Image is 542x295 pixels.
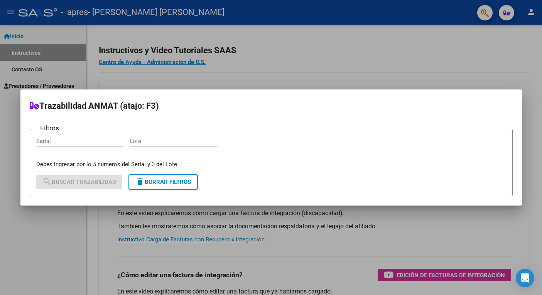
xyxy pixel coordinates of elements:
button: Buscar Trazabilidad [36,175,122,189]
h3: Filtros [36,123,63,133]
button: Borrar Filtros [128,174,198,190]
h2: Trazabilidad ANMAT (atajo: F3) [30,99,513,113]
span: Borrar Filtros [135,179,191,185]
p: Debes ingresar por lo 5 numeros del Serial y 3 del Lote [36,160,506,169]
mat-icon: search [42,177,52,186]
mat-icon: delete [135,177,145,186]
span: Buscar Trazabilidad [42,179,116,185]
div: Open Intercom Messenger [516,269,534,287]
